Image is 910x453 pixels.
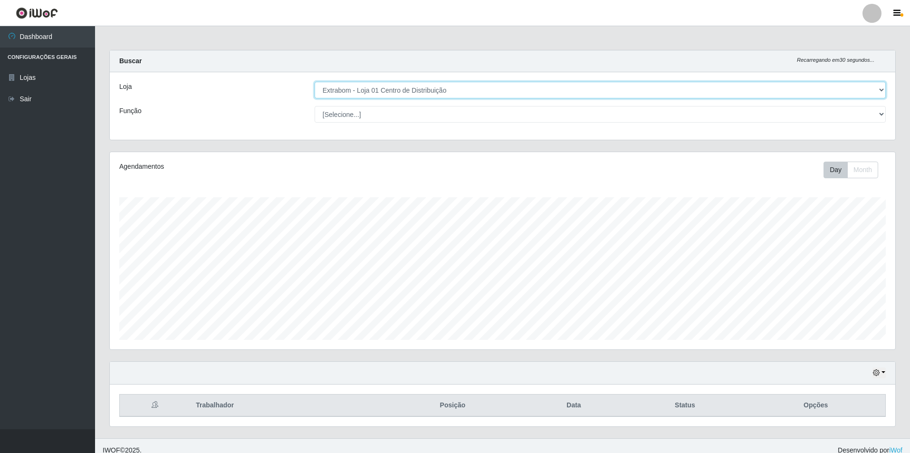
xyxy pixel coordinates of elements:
[524,395,624,417] th: Data
[824,162,878,178] div: First group
[847,162,878,178] button: Month
[190,395,381,417] th: Trabalhador
[797,57,874,63] i: Recarregando em 30 segundos...
[623,395,746,417] th: Status
[119,57,142,65] strong: Buscar
[824,162,886,178] div: Toolbar with button groups
[119,82,132,92] label: Loja
[16,7,58,19] img: CoreUI Logo
[746,395,885,417] th: Opções
[824,162,848,178] button: Day
[119,162,431,172] div: Agendamentos
[119,106,142,116] label: Função
[381,395,524,417] th: Posição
